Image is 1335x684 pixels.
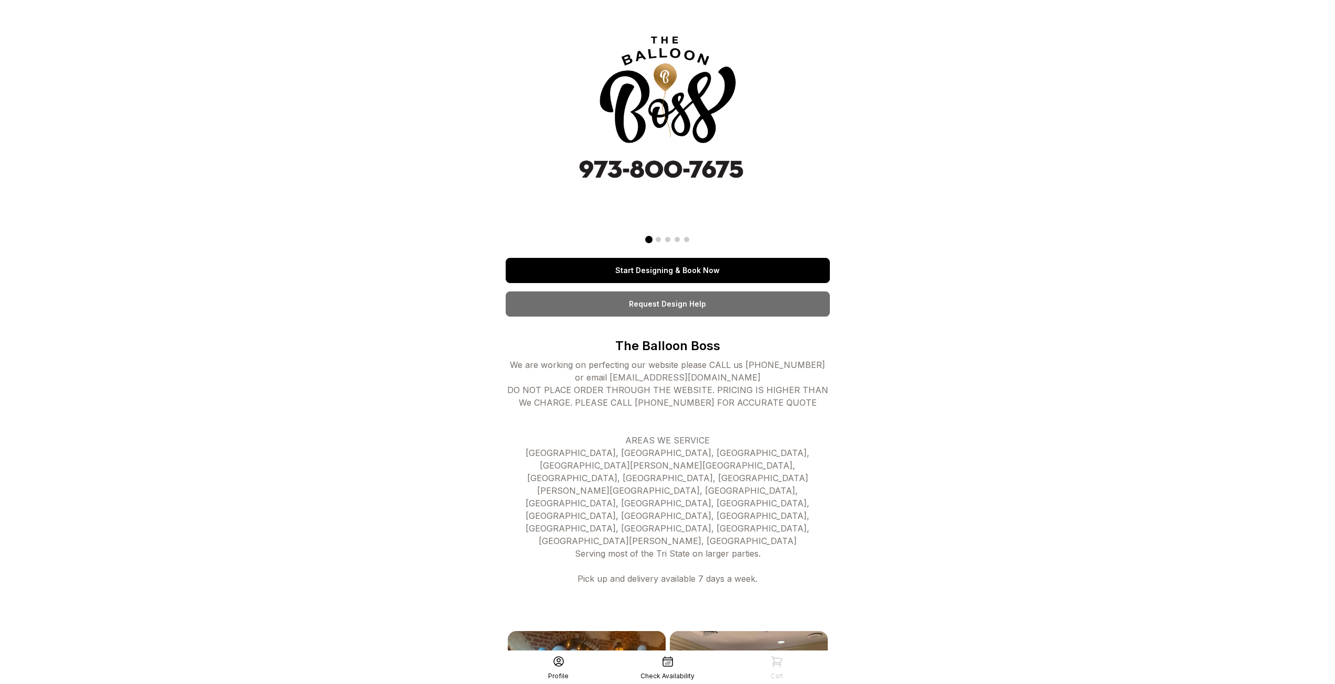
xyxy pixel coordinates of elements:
div: We are working on perfecting our website please CALL us [PHONE_NUMBER] or email [EMAIL_ADDRESS][D... [506,359,830,623]
div: Cart [771,672,783,680]
p: The Balloon Boss [506,338,830,354]
div: Check Availability [640,672,695,680]
div: Profile [548,672,569,680]
a: Request Design Help [506,291,830,317]
a: Start Designing & Book Now [506,258,830,283]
